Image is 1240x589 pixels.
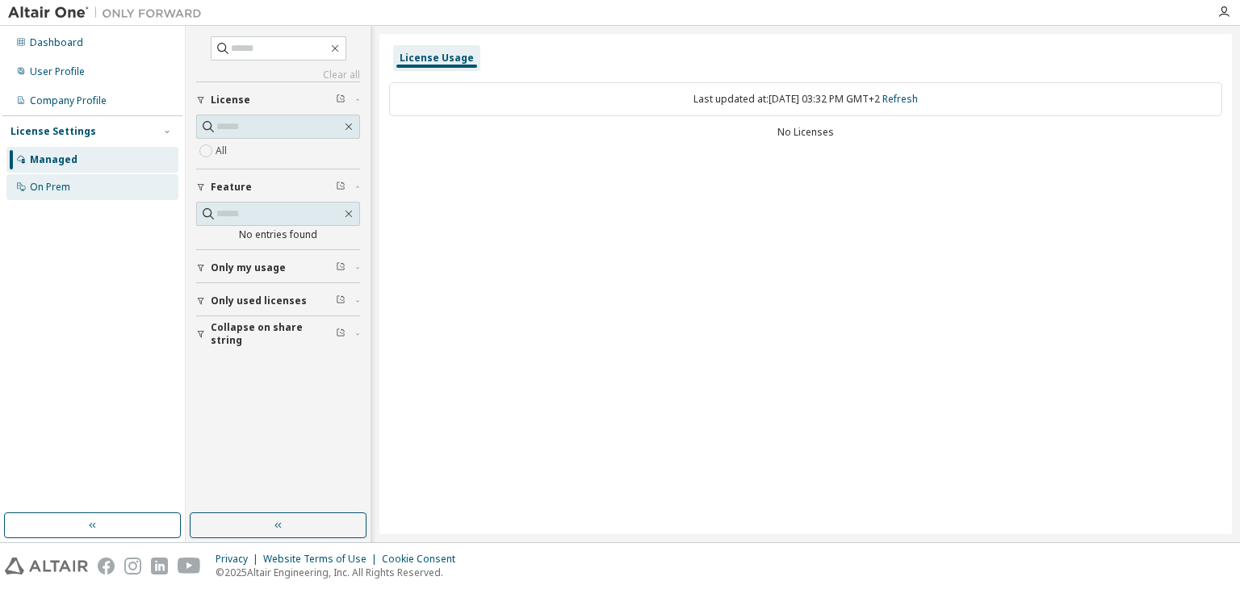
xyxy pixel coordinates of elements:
div: No Licenses [389,126,1222,139]
button: License [196,82,360,118]
div: No entries found [196,228,360,241]
span: Clear filter [336,328,346,340]
span: Only my usage [211,261,286,274]
a: Clear all [196,69,360,81]
div: On Prem [30,181,70,194]
span: License [211,94,250,107]
img: Altair One [8,5,210,21]
div: User Profile [30,65,85,78]
span: Collapse on share string [211,321,336,347]
img: youtube.svg [178,558,201,574]
button: Collapse on share string [196,316,360,352]
div: Privacy [216,553,263,566]
div: License Usage [400,52,474,65]
span: Clear filter [336,294,346,307]
div: Dashboard [30,36,83,49]
div: Website Terms of Use [263,553,382,566]
a: Refresh [882,92,918,106]
img: altair_logo.svg [5,558,88,574]
div: License Settings [10,125,96,138]
img: facebook.svg [98,558,115,574]
img: instagram.svg [124,558,141,574]
img: linkedin.svg [151,558,168,574]
span: Only used licenses [211,294,307,307]
span: Clear filter [336,181,346,194]
button: Only used licenses [196,283,360,319]
label: All [216,141,230,161]
span: Clear filter [336,261,346,274]
span: Feature [211,181,252,194]
p: © 2025 Altair Engineering, Inc. All Rights Reserved. [216,566,465,579]
button: Feature [196,169,360,205]
div: Cookie Consent [382,553,465,566]
button: Only my usage [196,250,360,286]
div: Company Profile [30,94,107,107]
div: Last updated at: [DATE] 03:32 PM GMT+2 [389,82,1222,116]
div: Managed [30,153,77,166]
span: Clear filter [336,94,346,107]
